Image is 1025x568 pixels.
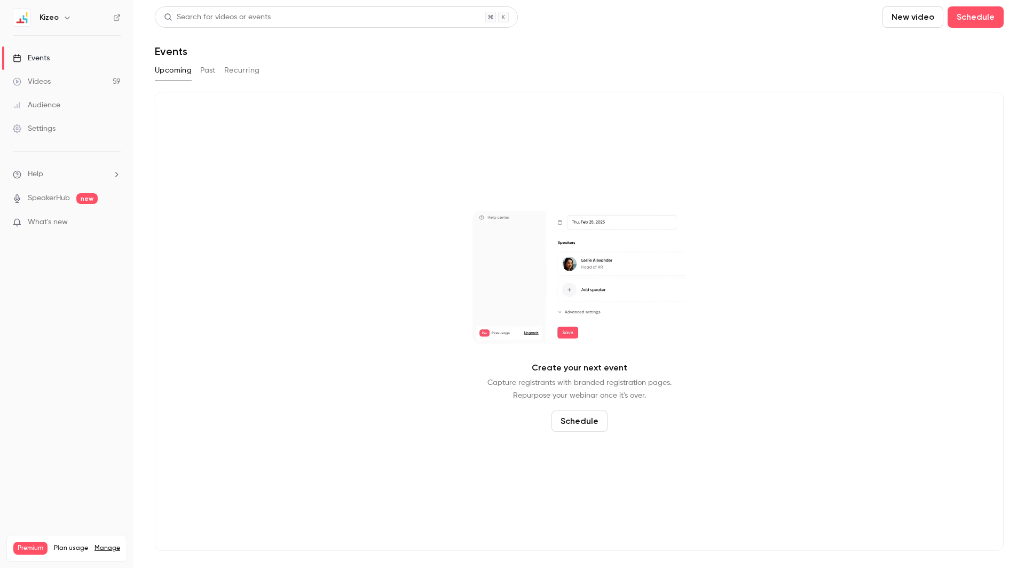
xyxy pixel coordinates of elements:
span: new [76,193,98,204]
span: What's new [28,217,68,228]
span: Premium [13,542,48,555]
div: Videos [13,76,51,87]
a: SpeakerHub [28,193,70,204]
button: Schedule [948,6,1004,28]
button: Recurring [224,62,260,79]
iframe: Noticeable Trigger [108,218,121,227]
div: Settings [13,123,56,134]
button: New video [882,6,943,28]
p: Create your next event [532,361,627,374]
div: Audience [13,100,60,111]
h6: Kizeo [40,12,59,23]
div: Search for videos or events [164,12,271,23]
div: Events [13,53,50,64]
span: Plan usage [54,544,88,553]
button: Past [200,62,216,79]
a: Manage [94,544,120,553]
span: Help [28,169,43,180]
button: Schedule [551,411,608,432]
button: Upcoming [155,62,192,79]
li: help-dropdown-opener [13,169,121,180]
p: Capture registrants with branded registration pages. Repurpose your webinar once it's over. [487,376,672,402]
h1: Events [155,45,187,58]
img: Kizeo [13,9,30,26]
